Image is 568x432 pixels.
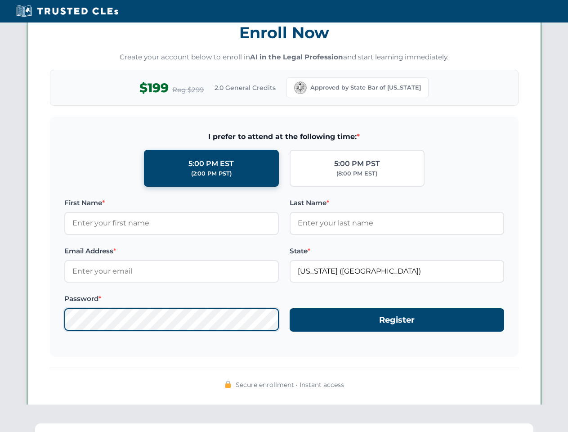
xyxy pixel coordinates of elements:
p: Create your account below to enroll in and start learning immediately. [50,52,519,63]
div: (2:00 PM PST) [191,169,232,178]
span: $199 [139,78,169,98]
input: Enter your email [64,260,279,283]
span: I prefer to attend at the following time: [64,131,504,143]
div: 5:00 PM PST [334,158,380,170]
span: Reg $299 [172,85,204,95]
img: Trusted CLEs [13,4,121,18]
strong: AI in the Legal Profession [250,53,343,61]
label: Last Name [290,198,504,208]
label: First Name [64,198,279,208]
h3: Enroll Now [50,18,519,47]
input: Enter your last name [290,212,504,234]
label: Email Address [64,246,279,256]
span: Approved by State Bar of [US_STATE] [310,83,421,92]
span: Secure enrollment • Instant access [236,380,344,390]
div: (8:00 PM EST) [336,169,377,178]
label: Password [64,293,279,304]
img: California Bar [294,81,307,94]
div: 5:00 PM EST [188,158,234,170]
input: Enter your first name [64,212,279,234]
input: California (CA) [290,260,504,283]
span: 2.0 General Credits [215,83,276,93]
label: State [290,246,504,256]
button: Register [290,308,504,332]
img: 🔒 [224,381,232,388]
